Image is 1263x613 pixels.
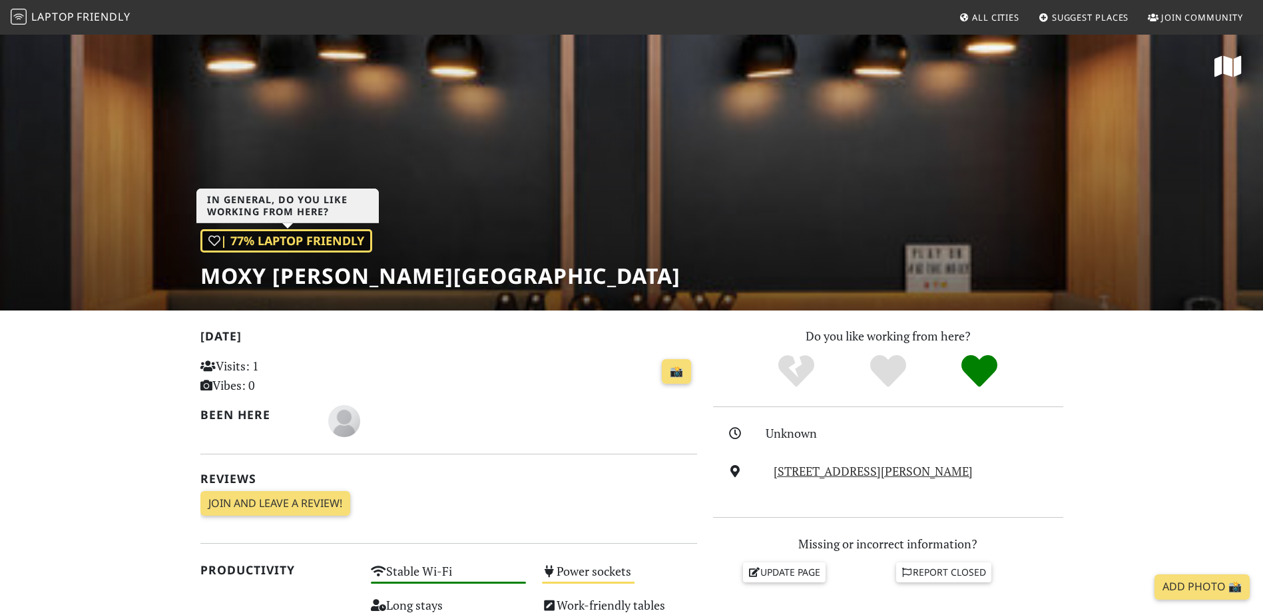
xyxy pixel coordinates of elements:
[842,353,934,390] div: Yes
[933,353,1025,390] div: Definitely!
[1033,5,1135,29] a: Suggest Places
[200,408,313,422] h2: Been here
[1154,574,1250,600] a: Add Photo 📸
[713,534,1063,554] p: Missing or incorrect information?
[1052,11,1129,23] span: Suggest Places
[953,5,1025,29] a: All Cities
[11,9,27,25] img: LaptopFriendly
[328,412,360,428] span: Rhys Thomas
[200,356,356,395] p: Visits: 1 Vibes: 0
[31,9,75,24] span: Laptop
[972,11,1019,23] span: All Cities
[200,472,697,486] h2: Reviews
[200,229,372,253] div: | 77% Laptop Friendly
[196,189,379,223] h3: In general, do you like working from here?
[662,359,691,384] a: 📸
[328,405,360,437] img: blank-535327c66bd565773addf3077783bbfce4b00ec00e9fd257753287c682c7fa38.png
[200,563,356,577] h2: Productivity
[77,9,130,24] span: Friendly
[200,329,697,348] h2: [DATE]
[743,562,826,582] a: Update page
[534,560,705,594] div: Power sockets
[11,6,130,29] a: LaptopFriendly LaptopFriendly
[766,424,1071,443] div: Unknown
[200,491,350,516] a: Join and leave a review!
[750,353,842,390] div: No
[200,263,680,289] h1: Moxy [PERSON_NAME][GEOGRAPHIC_DATA]
[896,562,992,582] a: Report closed
[363,560,534,594] div: Stable Wi-Fi
[713,326,1063,346] p: Do you like working from here?
[774,463,973,479] a: [STREET_ADDRESS][PERSON_NAME]
[1142,5,1248,29] a: Join Community
[1161,11,1243,23] span: Join Community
